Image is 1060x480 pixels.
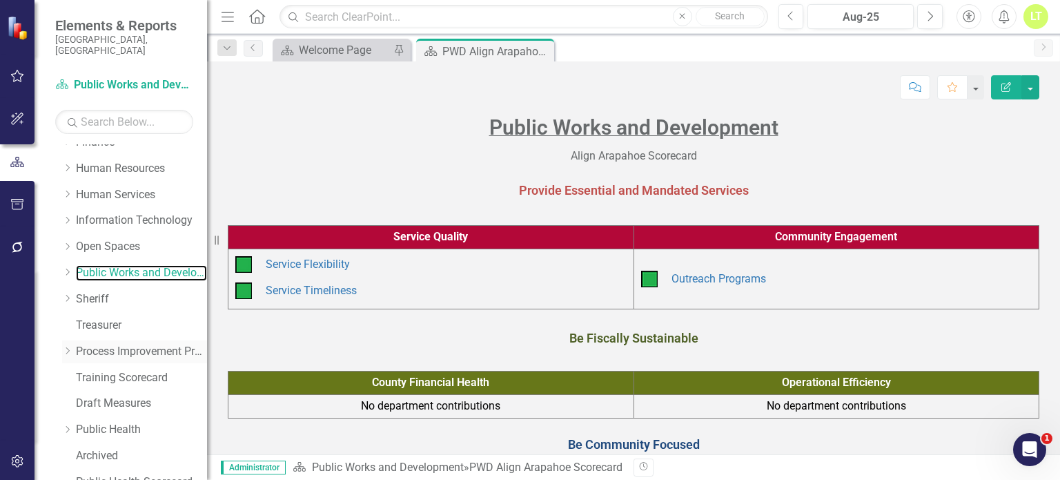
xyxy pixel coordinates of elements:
[7,16,31,40] img: ClearPoint Strategy
[1013,433,1046,466] iframe: Intercom live chat
[76,239,207,255] a: Open Spaces
[76,318,207,334] a: Treasurer
[469,461,622,474] div: PWD Align Arapahoe Scorecard
[235,282,252,299] img: On Target
[671,272,766,285] a: Outreach Programs
[76,396,207,412] a: Draft Measures
[76,265,207,281] a: Public Works and Development
[812,9,909,26] div: Aug-25
[568,437,700,452] span: Be Community Focused
[232,399,630,414] div: No department contributions
[638,399,1036,414] div: No department contributions
[641,271,658,287] img: On Target
[715,10,745,21] span: Search
[519,183,749,198] strong: Provide Essential and Mandated Services
[55,77,193,93] a: Public Works and Development
[55,34,193,57] small: [GEOGRAPHIC_DATA], [GEOGRAPHIC_DATA]
[76,161,207,177] a: Human Resources
[76,291,207,307] a: Sheriff
[569,331,698,345] strong: Be Fiscally Sustainable
[266,284,357,297] a: Service Timeliness
[696,7,765,26] button: Search
[76,213,207,229] a: Information Technology
[279,5,767,29] input: Search ClearPoint...
[1041,433,1052,444] span: 1
[293,460,623,476] div: »
[76,370,207,386] a: Training Scorecard
[228,146,1039,164] p: Align Arapahoe Scorecard
[221,461,286,474] span: Administrator
[266,258,350,271] a: Service Flexibility
[775,230,897,243] b: Community Engagement
[489,115,778,140] span: Public Works and Development
[372,376,489,389] b: County Financial Health
[442,43,551,60] div: PWD Align Arapahoe Scorecard
[76,422,207,438] a: Public Health
[393,230,468,243] span: Service Quality
[807,4,914,29] button: Aug-25
[276,41,390,59] a: Welcome Page
[55,17,193,34] span: Elements & Reports
[299,41,390,59] div: Welcome Page
[782,376,891,389] b: Operational Efficiency
[76,448,207,464] a: Archived
[76,344,207,360] a: Process Improvement Program
[76,187,207,203] a: Human Services
[55,110,193,134] input: Search Below...
[312,461,464,474] a: Public Works and Development
[235,256,252,273] img: On Target
[1023,4,1048,29] button: LT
